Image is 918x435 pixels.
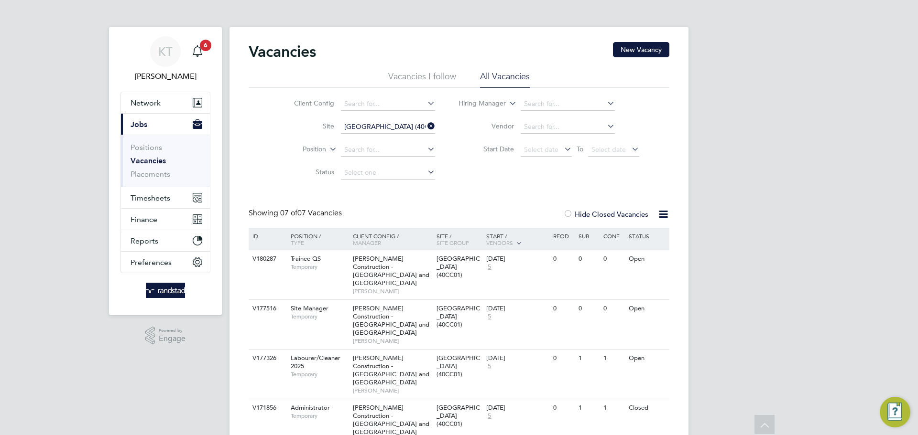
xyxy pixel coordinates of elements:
span: 6 [200,40,211,51]
button: Timesheets [121,187,210,208]
div: [DATE] [486,305,548,313]
div: Conf [601,228,626,244]
span: [GEOGRAPHIC_DATA] (40CC01) [437,354,480,378]
span: Finance [131,215,157,224]
span: Select date [524,145,558,154]
div: 1 [601,399,626,417]
label: Hide Closed Vacancies [563,210,648,219]
a: Placements [131,170,170,179]
div: V180287 [250,250,284,268]
span: Site Manager [291,304,328,312]
div: 0 [576,300,601,318]
button: Reports [121,230,210,251]
nav: Main navigation [109,27,222,315]
div: Jobs [121,135,210,187]
span: Trainee QS [291,255,321,263]
span: 5 [486,412,492,420]
a: 6 [188,36,207,67]
span: Jobs [131,120,147,129]
span: To [574,143,586,155]
a: Go to home page [120,283,210,298]
div: Position / [284,228,350,251]
span: Temporary [291,313,348,320]
span: Temporary [291,412,348,420]
input: Search for... [521,97,615,111]
input: Search for... [521,120,615,134]
div: V171856 [250,399,284,417]
span: 07 of [280,208,297,218]
span: 5 [486,313,492,321]
div: 1 [576,399,601,417]
span: Labourer/Cleaner 2025 [291,354,340,370]
span: Administrator [291,403,330,412]
a: Vacancies [131,156,166,165]
a: Powered byEngage [145,327,186,345]
input: Select one [341,166,435,180]
div: 0 [551,399,576,417]
span: Temporary [291,263,348,271]
button: Finance [121,209,210,230]
span: [PERSON_NAME] [353,337,432,345]
div: Site / [434,228,484,251]
div: 0 [551,350,576,367]
div: 0 [601,300,626,318]
label: Site [279,122,334,130]
button: New Vacancy [613,42,669,57]
span: Vendors [486,239,513,246]
div: Showing [249,208,344,218]
span: [PERSON_NAME] [353,387,432,394]
span: Timesheets [131,193,170,202]
span: Select date [591,145,626,154]
span: [GEOGRAPHIC_DATA] (40CC01) [437,255,480,279]
a: Positions [131,143,162,152]
div: 1 [576,350,601,367]
div: Sub [576,228,601,244]
li: Vacancies I follow [388,71,456,88]
div: 0 [576,250,601,268]
a: KT[PERSON_NAME] [120,36,210,82]
div: Open [626,300,668,318]
div: 0 [551,300,576,318]
div: Open [626,350,668,367]
button: Jobs [121,114,210,135]
span: Type [291,239,304,246]
input: Search for... [341,120,435,134]
span: Powered by [159,327,186,335]
div: [DATE] [486,404,548,412]
span: 07 Vacancies [280,208,342,218]
span: KT [158,45,173,58]
div: Open [626,250,668,268]
div: Client Config / [350,228,434,251]
li: All Vacancies [480,71,530,88]
span: Manager [353,239,381,246]
div: V177516 [250,300,284,318]
img: randstad-logo-retina.png [146,283,186,298]
label: Start Date [459,145,514,153]
span: Preferences [131,258,172,267]
div: [DATE] [486,354,548,362]
input: Search for... [341,143,435,157]
div: V177326 [250,350,284,367]
span: [GEOGRAPHIC_DATA] (40CC01) [437,304,480,329]
span: Reports [131,236,158,245]
div: 0 [551,250,576,268]
div: Reqd [551,228,576,244]
span: Network [131,98,161,107]
label: Hiring Manager [451,99,506,108]
span: Engage [159,335,186,343]
label: Position [271,145,326,154]
h2: Vacancies [249,42,316,61]
button: Engage Resource Center [880,397,910,427]
span: Kieran Trotter [120,71,210,82]
span: [PERSON_NAME] Construction - [GEOGRAPHIC_DATA] and [GEOGRAPHIC_DATA] [353,354,429,386]
label: Client Config [279,99,334,107]
div: 1 [601,350,626,367]
div: Start / [484,228,551,252]
label: Status [279,168,334,176]
div: Status [626,228,668,244]
label: Vendor [459,122,514,130]
span: Site Group [437,239,469,246]
div: ID [250,228,284,244]
span: [GEOGRAPHIC_DATA] (40CC01) [437,403,480,428]
span: 5 [486,263,492,271]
